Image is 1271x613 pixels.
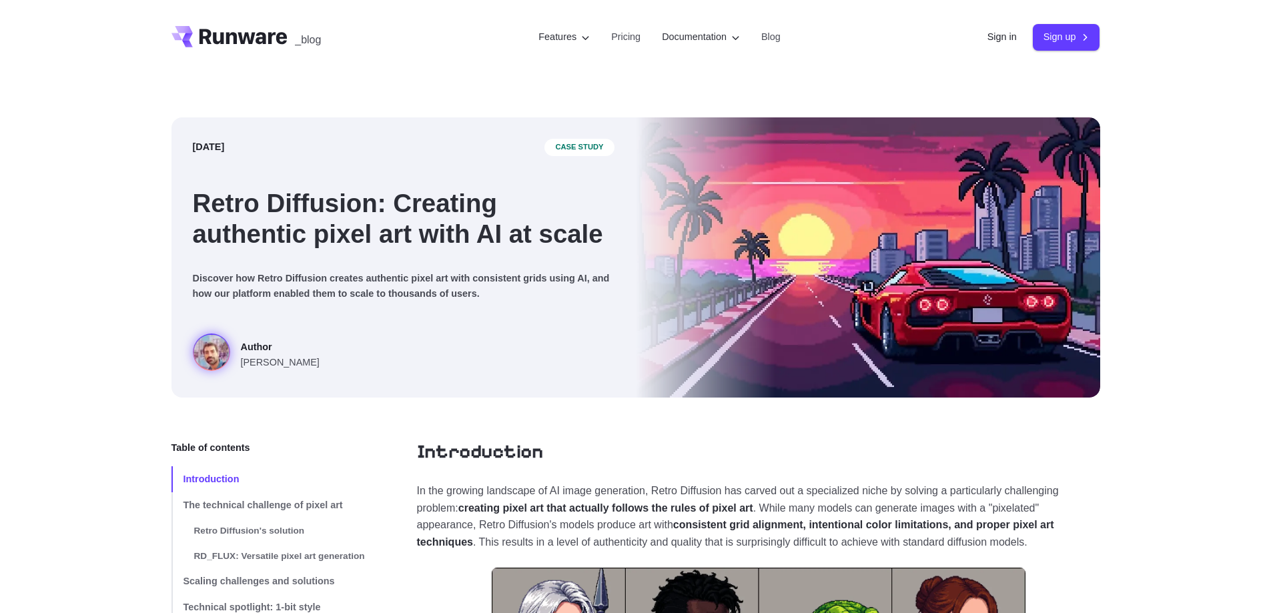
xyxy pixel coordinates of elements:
h1: Retro Diffusion: Creating authentic pixel art with AI at scale [193,188,614,249]
a: Blog [761,29,781,45]
a: Sign up [1033,24,1100,50]
a: Pricing [611,29,641,45]
span: [PERSON_NAME] [241,355,320,370]
a: The technical challenge of pixel art [171,492,374,518]
a: Go to / [171,26,288,47]
span: case study [544,139,614,156]
p: Discover how Retro Diffusion creates authentic pixel art with consistent grids using AI, and how ... [193,271,614,301]
span: Retro Diffusion's solution [194,526,305,536]
label: Documentation [662,29,740,45]
strong: consistent grid alignment, intentional color limitations, and proper pixel art techniques [417,519,1054,548]
img: a red sports car on a futuristic highway with a sunset and city skyline in the background, styled... [636,117,1100,398]
a: Retro Diffusion's solution [171,518,374,544]
span: The technical challenge of pixel art [183,500,343,510]
span: Author [241,340,320,355]
span: Table of contents [171,440,250,456]
span: RD_FLUX: Versatile pixel art generation [194,551,365,561]
a: _blog [295,26,321,47]
a: RD_FLUX: Versatile pixel art generation [171,544,374,569]
p: In the growing landscape of AI image generation, Retro Diffusion has carved out a specialized nic... [417,482,1100,550]
span: Introduction [183,474,240,484]
time: [DATE] [193,139,225,155]
a: Introduction [417,440,543,464]
a: Scaling challenges and solutions [171,568,374,594]
span: _blog [295,35,321,45]
span: Scaling challenges and solutions [183,576,335,586]
a: Sign in [987,29,1017,45]
label: Features [538,29,590,45]
a: Introduction [171,466,374,492]
a: a red sports car on a futuristic highway with a sunset and city skyline in the background, styled... [193,334,320,376]
span: Technical spotlight: 1-bit style [183,602,321,612]
strong: creating pixel art that actually follows the rules of pixel art [458,502,753,514]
